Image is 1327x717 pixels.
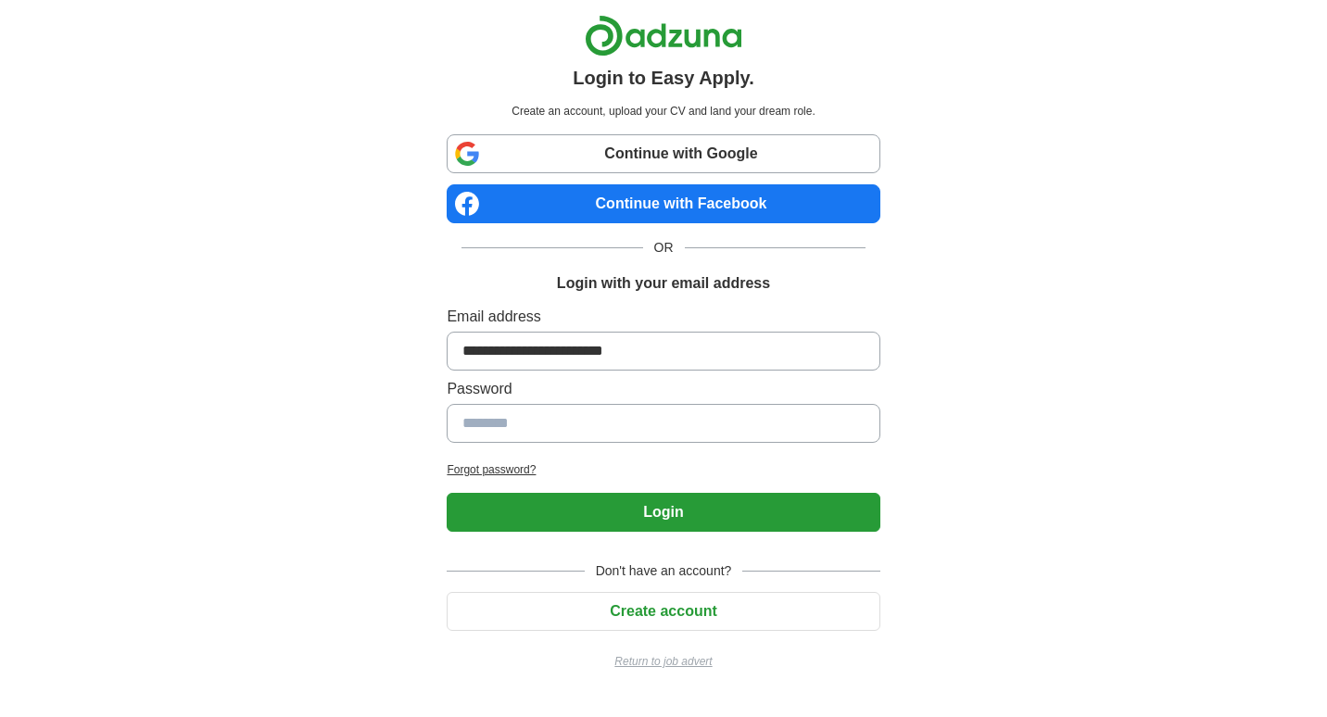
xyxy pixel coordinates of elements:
[557,272,770,295] h1: Login with your email address
[573,64,754,92] h1: Login to Easy Apply.
[447,378,879,400] label: Password
[447,461,879,478] a: Forgot password?
[447,306,879,328] label: Email address
[447,493,879,532] button: Login
[447,603,879,619] a: Create account
[447,134,879,173] a: Continue with Google
[450,103,876,119] p: Create an account, upload your CV and land your dream role.
[585,15,742,57] img: Adzuna logo
[447,592,879,631] button: Create account
[585,561,743,581] span: Don't have an account?
[643,238,685,258] span: OR
[447,653,879,670] a: Return to job advert
[447,184,879,223] a: Continue with Facebook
